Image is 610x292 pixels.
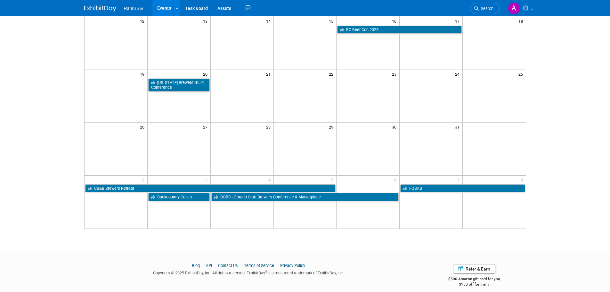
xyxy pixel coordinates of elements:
span: | [275,263,279,268]
a: OCBC - Ontario Craft Brewers Conference & Marketplace [211,193,399,201]
span: 29 [328,123,336,131]
span: 16 [391,17,399,25]
span: | [213,263,217,268]
span: 17 [454,17,462,25]
img: ExhibitDay [84,5,116,12]
span: 19 [139,70,147,78]
div: Copyright © 2025 ExhibitDay, Inc. All rights reserved. ExhibitDay is a registered trademark of Ex... [84,269,413,276]
a: Search [470,3,500,14]
a: CB&B Brewers Retreat [85,184,336,193]
span: 5 [330,176,336,184]
span: | [239,263,243,268]
a: BC Beer Con 2025 [337,26,462,34]
span: 6 [394,176,399,184]
span: 21 [265,70,273,78]
span: 3 [205,176,210,184]
span: 4 [268,176,273,184]
span: RahrBSG [124,6,143,11]
span: 28 [265,123,273,131]
a: Blog [192,263,200,268]
span: 1 [520,123,526,131]
span: 14 [265,17,273,25]
sup: ® [265,270,267,273]
a: [US_STATE] Brewers Guild Conference [148,79,210,92]
a: API [206,263,212,268]
span: 13 [202,17,210,25]
span: 24 [454,70,462,78]
span: | [201,263,205,268]
span: 30 [391,123,399,131]
div: $500 Amazon gift card for you, [423,272,526,287]
a: Contact Us [218,263,238,268]
a: Privacy Policy [280,263,305,268]
span: 31 [454,123,462,131]
a: Refer & Earn [453,264,495,274]
span: 12 [139,17,147,25]
a: Backcountry Collab [148,193,210,201]
span: 20 [202,70,210,78]
span: 26 [139,123,147,131]
a: Terms of Service [244,263,274,268]
img: Ashley Grotewold [508,2,520,14]
span: 23 [391,70,399,78]
a: FOBAB [400,184,525,193]
span: 27 [202,123,210,131]
div: $150 off for them. [423,282,526,287]
span: 7 [457,176,462,184]
span: 8 [520,176,526,184]
span: 25 [518,70,526,78]
span: 15 [328,17,336,25]
span: 18 [518,17,526,25]
span: Search [479,6,493,11]
span: 2 [142,176,147,184]
span: 22 [328,70,336,78]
